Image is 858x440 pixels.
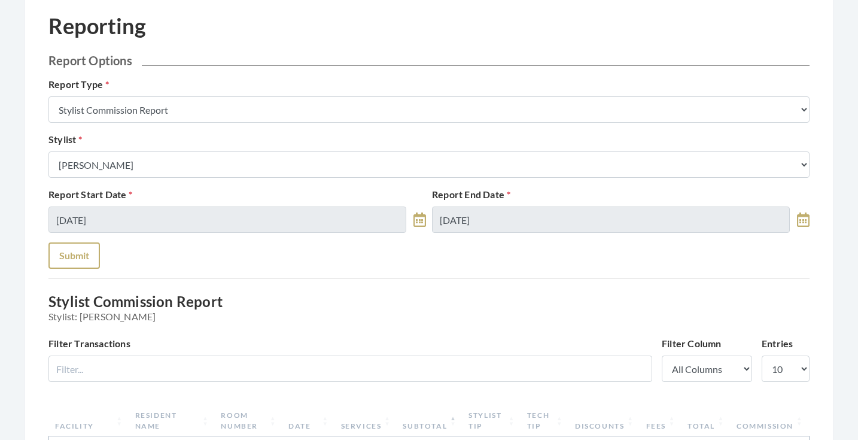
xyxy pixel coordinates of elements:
[48,77,109,92] label: Report Type
[48,293,810,322] h3: Stylist Commission Report
[215,405,282,436] th: Room Number: activate to sort column ascending
[432,207,790,233] input: Select Date
[569,405,640,436] th: Discounts: activate to sort column ascending
[48,187,133,202] label: Report Start Date
[463,405,521,436] th: Stylist Tip: activate to sort column ascending
[48,336,130,351] label: Filter Transactions
[397,405,463,436] th: Subtotal: activate to sort column descending
[662,336,722,351] label: Filter Column
[762,336,793,351] label: Entries
[49,405,129,436] th: Facility: activate to sort column ascending
[48,311,810,322] span: Stylist: [PERSON_NAME]
[335,405,397,436] th: Services: activate to sort column ascending
[48,207,406,233] input: Select Date
[282,405,335,436] th: Date: activate to sort column ascending
[681,405,731,436] th: Total: activate to sort column ascending
[48,356,652,382] input: Filter...
[48,242,100,269] button: Submit
[48,53,810,68] h2: Report Options
[48,132,83,147] label: Stylist
[432,187,510,202] label: Report End Date
[797,207,810,233] a: toggle
[413,207,426,233] a: toggle
[521,405,569,436] th: Tech Tip: activate to sort column ascending
[48,13,146,39] h1: Reporting
[129,405,215,436] th: Resident Name: activate to sort column ascending
[640,405,681,436] th: Fees: activate to sort column ascending
[731,405,809,436] th: Commission: activate to sort column ascending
